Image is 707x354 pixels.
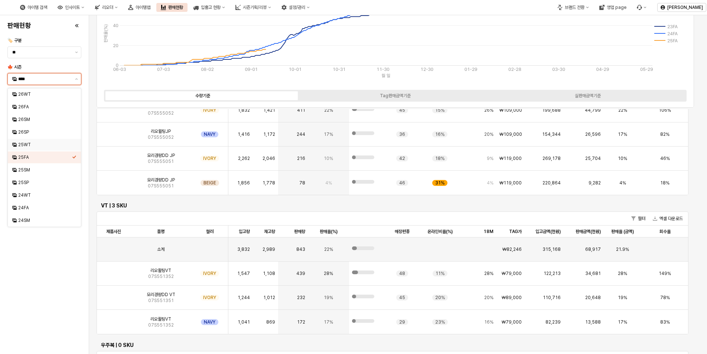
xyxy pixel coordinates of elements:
span: 411 [297,107,305,113]
span: 9% [487,155,493,161]
div: 26FA [18,104,72,110]
span: 07S551351 [148,298,174,304]
span: 입고량 [239,229,250,235]
span: 82% [660,131,669,137]
div: 입출고 현황 [189,3,229,12]
span: 20% [484,131,493,137]
span: 1,108 [263,271,275,276]
span: 소계 [157,246,164,252]
span: 26,596 [585,131,601,137]
div: 25SP [18,180,72,186]
span: 리오퀼팅JP [151,128,171,134]
h6: VT | 3 SKU [101,202,684,209]
span: 4% [619,180,626,186]
div: 25SM [18,167,72,173]
span: 🍁 시즌 [7,65,22,70]
div: 설정/관리 [277,3,314,12]
span: 269,178 [543,155,561,161]
span: 07S555051 [148,183,174,189]
div: 실판매금액기준 [575,93,601,98]
div: 시즌기획/리뷰 [231,3,276,12]
p: [PERSON_NAME] [667,4,703,10]
span: 품명 [157,229,164,235]
div: 24SM [18,217,72,223]
span: 44,799 [585,107,601,113]
span: 11% [436,271,444,276]
div: 리오더 [102,5,113,10]
label: 수량기준 [107,92,299,99]
span: 18M [483,229,493,235]
span: 16% [435,131,444,137]
span: 20,648 [585,295,601,301]
span: 843 [296,246,305,252]
span: 3,832 [237,246,250,252]
span: 2,046 [263,155,275,161]
span: 15% [435,107,444,113]
div: 25FA [18,154,72,160]
span: 216 [297,155,305,161]
span: 회수율 [659,229,671,235]
span: 28% [484,271,493,276]
span: 17% [618,131,627,137]
span: 1,832 [238,107,250,113]
span: 20% [484,295,493,301]
span: 모리경량DD JP [147,177,175,183]
span: 컬러 [206,229,214,235]
span: 34,681 [585,271,601,276]
div: 인사이트 [53,3,89,12]
span: 입고금액(천원) [535,229,561,235]
h6: 우주복 | 0 SKU [101,342,684,348]
div: 24WT [18,192,72,198]
span: 1,172 [263,131,275,137]
span: 315,168 [543,246,561,252]
span: IVORY [203,107,216,113]
span: 제품사진 [106,229,121,235]
span: 106% [659,107,671,113]
span: IVORY [203,271,216,276]
div: 시즌기획/리뷰 [243,5,267,10]
span: ₩89,000 [502,295,522,301]
span: 68,917 [585,246,601,252]
div: 아이템 검색 [27,5,47,10]
span: 29 [399,319,405,325]
span: 21.9% [616,246,629,252]
span: ₩79,000 [502,271,522,276]
div: 영업 page [595,3,631,12]
span: 1,778 [263,180,275,186]
span: 199,688 [542,107,561,113]
span: 46% [660,155,670,161]
div: 영업 page [607,5,626,10]
div: 설정/관리 [289,5,305,10]
span: 46 [399,180,405,186]
span: 07S555052 [148,110,174,116]
span: IVORY [203,295,216,301]
span: ₩109,000 [499,107,522,113]
div: 판매현황 [156,3,188,12]
span: 재고량 [264,229,275,235]
span: 리오퀼팅VT [150,316,171,322]
label: 실판매금액기준 [492,92,684,99]
span: 1,041 [238,319,250,325]
span: 45 [399,295,405,301]
span: 110,716 [543,295,561,301]
span: ₩119,000 [499,180,522,186]
span: ₩79,000 [502,319,522,325]
span: 149% [659,271,671,276]
div: 입출고 현황 [201,5,221,10]
span: 25,704 [585,155,601,161]
span: 판매금액(천원) [576,229,601,235]
span: 1,421 [263,107,275,113]
span: 10% [618,155,627,161]
button: 제안 사항 표시 [72,47,81,58]
div: Tag판매금액기준 [380,93,411,98]
span: 172 [297,319,305,325]
div: 24FA [18,205,72,211]
span: 82,239 [545,319,561,325]
span: 9,282 [589,180,601,186]
span: ₩82,246 [502,246,522,252]
span: 모리경량DD JP [147,153,175,158]
span: 13,588 [585,319,601,325]
span: NAVY [204,319,215,325]
span: 1,244 [238,295,250,301]
button: 제안 사항 표시 [72,73,81,85]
